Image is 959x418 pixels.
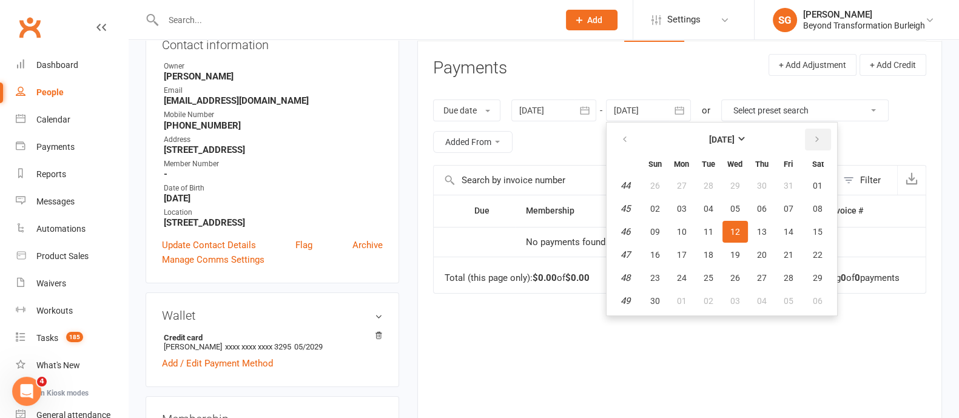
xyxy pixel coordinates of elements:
a: Tasks 185 [16,325,128,352]
button: 06 [803,290,833,312]
span: 15 [813,227,823,237]
a: Payments [16,133,128,161]
button: 26 [642,175,668,197]
strong: [STREET_ADDRESS] [164,144,383,155]
span: 19 [730,250,740,260]
a: Reports [16,161,128,188]
iframe: Intercom live chat [12,377,41,406]
span: 06 [813,296,823,306]
div: Owner [164,61,383,72]
a: Add / Edit Payment Method [162,356,273,371]
em: 47 [621,249,630,260]
span: 13 [757,227,767,237]
strong: $0.00 [565,272,590,283]
button: 06 [749,198,775,220]
div: Calendar [36,115,70,124]
em: 49 [621,295,630,306]
button: 15 [803,221,833,243]
button: 20 [749,244,775,266]
button: 27 [669,175,695,197]
button: Added From [433,131,513,153]
button: 01 [669,290,695,312]
div: Filter [860,173,881,187]
button: 25 [696,267,721,289]
span: 16 [650,250,660,260]
input: Search by invoice number [434,166,837,195]
span: 21 [784,250,793,260]
em: 48 [621,272,630,283]
a: Dashboard [16,52,128,79]
em: 46 [621,226,630,237]
span: Add [587,15,602,25]
th: Due [463,195,514,226]
div: Mobile Number [164,109,383,121]
strong: 0 [841,272,846,283]
th: Invoice # [818,195,896,226]
a: Clubworx [15,12,45,42]
button: 07 [776,198,801,220]
button: 03 [722,290,748,312]
button: 30 [749,175,775,197]
div: Waivers [36,278,66,288]
span: xxxx xxxx xxxx 3295 [225,342,291,351]
button: Filter [837,166,897,195]
div: Tasks [36,333,58,343]
span: 30 [757,181,767,190]
span: 11 [704,227,713,237]
button: 13 [749,221,775,243]
small: Sunday [648,160,662,169]
button: 04 [749,290,775,312]
span: 05 [784,296,793,306]
span: 08 [813,204,823,214]
a: Archive [352,238,383,252]
em: 44 [621,180,630,191]
a: Calendar [16,106,128,133]
span: 24 [677,273,687,283]
button: 02 [642,198,668,220]
a: What's New [16,352,128,379]
td: No payments found. [515,227,684,257]
span: 26 [650,181,660,190]
span: 01 [813,181,823,190]
button: Add [566,10,617,30]
div: Email [164,85,383,96]
span: 28 [704,181,713,190]
div: Location [164,207,383,218]
strong: [PHONE_NUMBER] [164,120,383,131]
span: 02 [650,204,660,214]
small: Monday [674,160,689,169]
span: 17 [677,250,687,260]
div: What's New [36,360,80,370]
button: 09 [642,221,668,243]
span: 07 [784,204,793,214]
div: People [36,87,64,97]
a: Workouts [16,297,128,325]
a: Automations [16,215,128,243]
span: 06 [757,204,767,214]
strong: $0.00 [533,272,557,283]
button: 11 [696,221,721,243]
button: 16 [642,244,668,266]
span: 04 [704,204,713,214]
button: 12 [722,221,748,243]
div: Dashboard [36,60,78,70]
strong: [DATE] [709,135,735,144]
a: Manage Comms Settings [162,252,264,267]
div: Payments [36,142,75,152]
h3: Contact information [162,33,383,52]
strong: - [164,169,383,180]
div: [PERSON_NAME] [803,9,925,20]
span: 31 [784,181,793,190]
span: 4 [37,377,47,386]
span: 04 [757,296,767,306]
div: Reports [36,169,66,179]
span: 185 [66,332,83,342]
a: Update Contact Details [162,238,256,252]
span: 10 [677,227,687,237]
div: Messages [36,197,75,206]
button: 21 [776,244,801,266]
button: 17 [669,244,695,266]
strong: [PERSON_NAME] [164,71,383,82]
button: 26 [722,267,748,289]
span: Settings [667,6,701,33]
